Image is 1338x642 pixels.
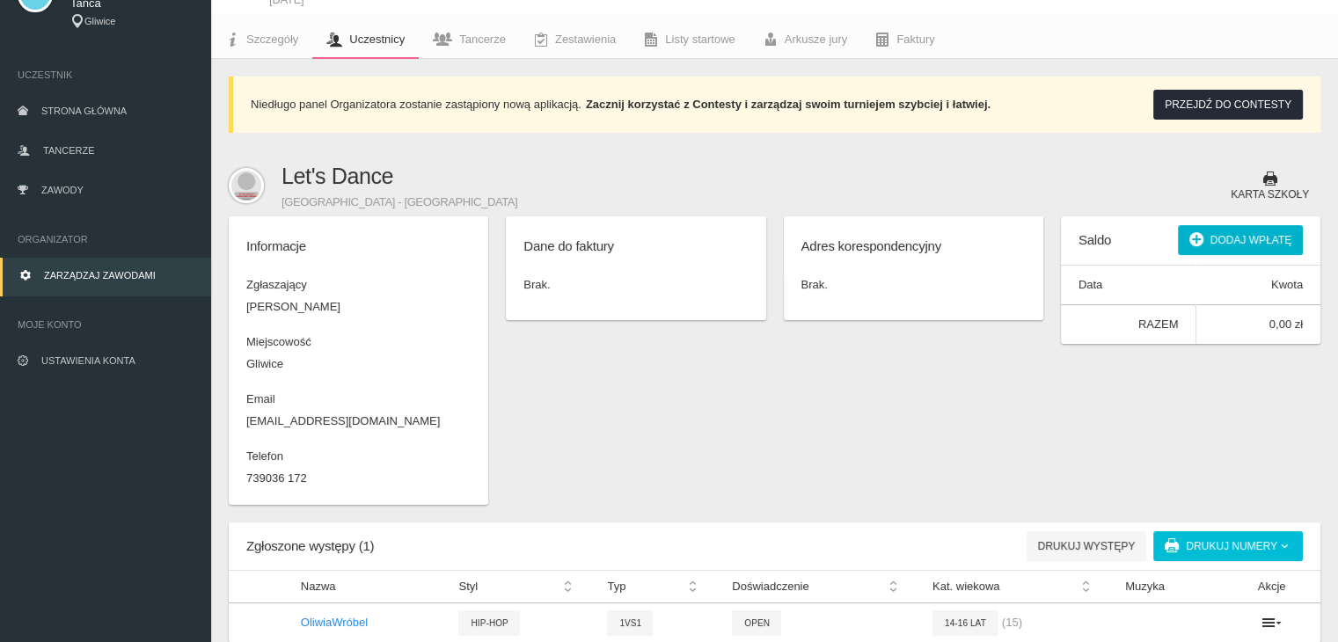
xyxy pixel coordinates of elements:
span: Ustawienia konta [41,355,135,366]
span: Open [732,610,781,636]
span: Strona główna [41,106,127,116]
th: Nazwa [283,571,442,603]
td: 0,00 zł [1196,304,1320,344]
img: oliwia.wrobel25@onet.pl.svg [229,168,264,203]
a: Arkusze jury [749,20,862,59]
th: Kwota [1196,265,1320,304]
h1: Let's Dance [281,159,1219,207]
span: Faktury [896,33,934,46]
dt: Miejscowość [246,333,471,351]
dd: 739036 172 [246,470,471,487]
p: Brak. [801,276,1026,294]
h6: Adres korespondencyjny [801,236,1026,256]
span: Uczestnicy [349,33,405,46]
a: Szczegóły [211,20,312,59]
dt: Telefon [246,448,471,465]
th: Doświadczenie [714,571,915,603]
dd: [PERSON_NAME] [246,298,471,316]
h6: Dane do faktury [523,236,748,256]
dt: Email [246,390,471,408]
th: Akcje [1223,571,1320,603]
span: 14-16 lat [932,610,998,636]
span: Tancerze [459,33,506,46]
th: Data [1061,265,1196,304]
span: Zestawienia [555,33,616,46]
button: Przejdź do Contesty [1153,90,1303,120]
span: Listy startowe [665,33,735,46]
a: Drukuj numery [1153,531,1303,561]
span: Zarządzaj zawodami [44,270,156,281]
p: Oliwia Wróbel [301,614,424,631]
span: Hip-hop [458,610,519,636]
dt: Zgłaszający [246,276,471,294]
div: Gliwice [70,14,194,29]
a: Listy startowe [630,20,749,59]
a: Faktury [861,20,948,59]
th: Muzyka [1108,571,1223,603]
span: Organizator [18,230,194,248]
span: Zawody [41,185,84,195]
span: Niedługo panel Organizatora zostanie zastąpiony nową aplikacją. [251,98,581,111]
td: RAZEM [1061,304,1196,344]
h6: Saldo [1078,230,1111,250]
h6: Zgłoszone występy (1) [246,536,374,556]
span: 1vs1 [607,610,653,636]
small: [GEOGRAPHIC_DATA] - [GEOGRAPHIC_DATA] [281,196,1219,208]
button: Dodaj wpłatę [1178,225,1303,255]
strong: Zacznij korzystać z Contesty i zarządzaj swoim turniejem szybciej i łatwiej. [586,98,991,111]
th: Typ [589,571,714,603]
button: Karta szkoły [1219,160,1320,215]
span: (15) [1002,616,1022,629]
button: Drukuj występy [1027,531,1147,561]
h6: Informacje [246,236,471,256]
span: Moje konto [18,316,194,333]
span: Uczestnik [18,66,194,84]
th: Styl [441,571,589,603]
a: Tancerze [419,20,520,59]
span: Tancerze [43,145,94,156]
span: Szczegóły [246,33,298,46]
th: Kat. wiekowa [915,571,1108,603]
dd: [EMAIL_ADDRESS][DOMAIN_NAME] [246,412,471,430]
span: Arkusze jury [785,33,848,46]
a: Uczestnicy [312,20,419,59]
a: Zestawienia [520,20,630,59]
p: Brak. [523,276,748,294]
dd: Gliwice [246,355,471,373]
